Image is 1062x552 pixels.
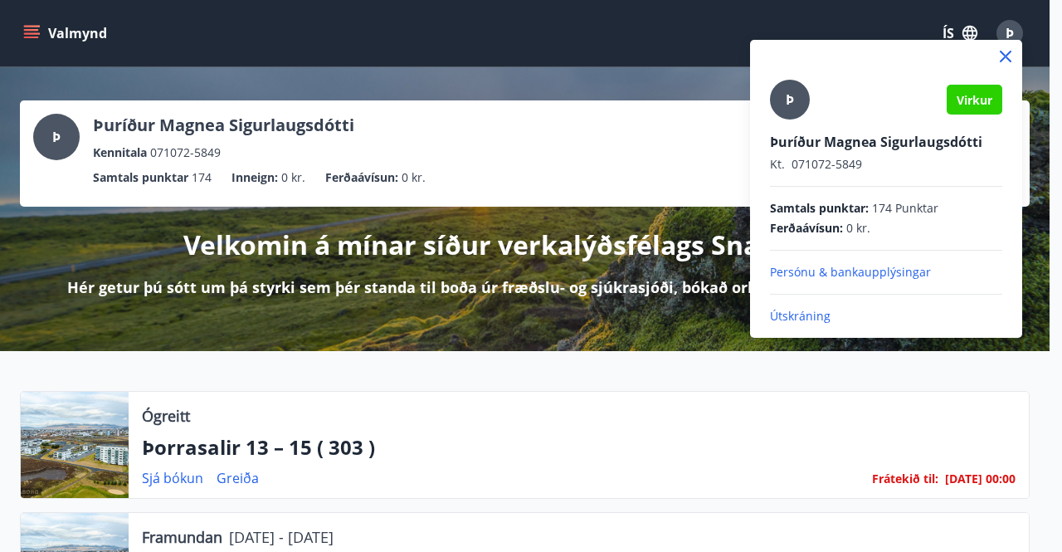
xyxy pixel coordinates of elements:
p: Útskráning [770,308,1002,325]
span: Ferðaávísun : [770,220,843,237]
p: 071072-5849 [770,156,1002,173]
p: Þuríður Magnea Sigurlaugsdótti [770,133,1002,151]
span: Samtals punktar : [770,200,869,217]
span: 0 kr. [846,220,870,237]
span: Kt. [770,156,785,172]
p: Persónu & bankaupplýsingar [770,264,1002,281]
span: Þ [786,90,794,109]
span: 174 Punktar [872,200,938,217]
span: Virkur [957,92,992,108]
